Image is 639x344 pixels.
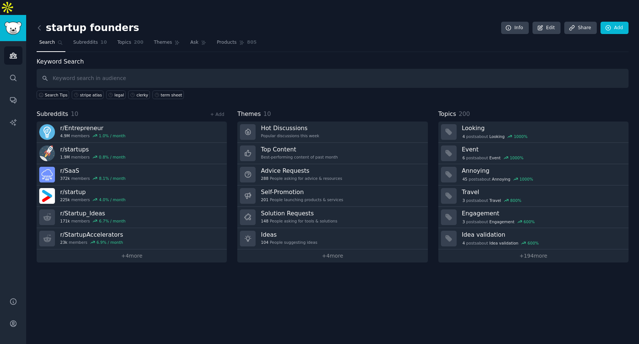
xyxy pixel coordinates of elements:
[261,240,268,245] span: 104
[490,155,501,160] span: Event
[60,209,126,217] h3: r/ Startup_Ideas
[115,37,146,52] a: Topics200
[217,39,237,46] span: Products
[60,154,126,160] div: members
[524,219,535,224] div: 600 %
[73,39,98,46] span: Subreddits
[114,92,124,98] div: legal
[99,218,126,224] div: 6.7 % / month
[80,92,102,98] div: stripe atlas
[490,134,505,139] span: Looking
[459,110,470,117] span: 200
[261,124,319,132] h3: Hot Discussions
[237,164,427,185] a: Advice Requests288People asking for advice & resources
[462,197,522,204] div: post s about
[510,198,521,203] div: 800 %
[462,145,623,153] h3: Event
[39,188,55,204] img: startup
[72,90,104,99] a: stripe atlas
[60,154,70,160] span: 1.9M
[60,188,126,196] h3: r/ startup
[263,110,271,117] span: 10
[37,58,84,65] label: Keyword Search
[151,37,183,52] a: Themes
[261,197,343,202] div: People launching products & services
[237,249,427,262] a: +4more
[37,90,69,99] button: Search Tips
[60,231,123,239] h3: r/ StartupAccelerators
[462,188,623,196] h3: Travel
[438,122,629,143] a: Looking4postsaboutLooking1000%
[60,124,126,132] h3: r/ Entrepreneur
[237,228,427,249] a: Ideas104People suggesting ideas
[247,39,257,46] span: 805
[438,185,629,207] a: Travel3postsaboutTravel800%
[210,112,224,117] a: + Add
[152,90,184,99] a: term sheet
[60,176,70,181] span: 372k
[60,167,126,175] h3: r/ SaaS
[99,133,126,138] div: 1.0 % / month
[510,155,524,160] div: 1000 %
[261,176,268,181] span: 288
[462,167,623,175] h3: Annoying
[462,240,465,246] span: 4
[134,39,143,46] span: 200
[60,133,126,138] div: members
[37,110,68,119] span: Subreddits
[519,176,533,182] div: 1000 %
[261,145,338,153] h3: Top Content
[190,39,198,46] span: Ask
[45,92,68,98] span: Search Tips
[39,145,55,161] img: startups
[462,231,623,239] h3: Idea validation
[37,207,227,228] a: r/Startup_Ideas171kmembers6.7% / month
[438,207,629,228] a: Engagement3postsaboutEngagement600%
[37,249,227,262] a: +4more
[490,219,515,224] span: Engagement
[462,240,540,246] div: post s about
[237,207,427,228] a: Solution Requests148People asking for tools & solutions
[237,122,427,143] a: Hot DiscussionsPopular discussions this week
[37,143,227,164] a: r/startups1.9Mmembers0.8% / month
[60,240,123,245] div: members
[601,22,629,34] a: Add
[71,37,109,52] a: Subreddits10
[564,22,596,34] a: Share
[462,198,465,203] span: 3
[154,39,172,46] span: Themes
[99,154,126,160] div: 0.8 % / month
[261,218,337,224] div: People asking for tools & solutions
[37,185,227,207] a: r/startup225kmembers4.0% / month
[60,218,70,224] span: 171k
[37,122,227,143] a: r/Entrepreneur4.9Mmembers1.0% / month
[438,164,629,185] a: Annoying45postsaboutAnnoying1000%
[462,218,535,225] div: post s about
[39,124,55,140] img: Entrepreneur
[101,39,107,46] span: 10
[214,37,259,52] a: Products805
[60,197,126,202] div: members
[37,37,65,52] a: Search
[99,176,126,181] div: 8.1 % / month
[60,176,126,181] div: members
[261,154,338,160] div: Best-performing content of past month
[462,209,623,217] h3: Engagement
[490,198,501,203] span: Travel
[106,90,126,99] a: legal
[237,185,427,207] a: Self-Promotion201People launching products & services
[514,134,528,139] div: 1000 %
[462,133,528,140] div: post s about
[237,143,427,164] a: Top ContentBest-performing content of past month
[462,134,465,139] span: 4
[96,240,123,245] div: 6.9 % / month
[60,133,70,138] span: 4.9M
[60,145,126,153] h3: r/ startups
[462,176,534,182] div: post s about
[438,249,629,262] a: +194more
[188,37,209,52] a: Ask
[261,167,342,175] h3: Advice Requests
[532,22,561,34] a: Edit
[37,164,227,185] a: r/SaaS372kmembers8.1% / month
[161,92,182,98] div: term sheet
